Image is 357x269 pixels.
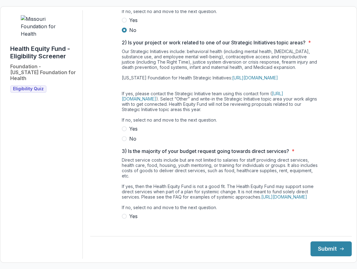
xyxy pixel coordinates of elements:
div: Direct service costs include but are not limited to salaries for staff providing direct services,... [122,157,320,213]
div: Our Strategic Initiatives include: behavioral health (including mental health, [MEDICAL_DATA], su... [122,49,320,125]
a: [URL][DOMAIN_NAME] [232,75,278,80]
img: Missouri Foundation for Health [21,15,67,38]
h1: Health Equity Fund - Eligibility Screener [10,45,77,60]
span: No [129,26,136,34]
span: Eligibility Quiz [13,86,44,92]
a: [URL][DOMAIN_NAME] [261,194,307,200]
span: No [129,222,136,230]
span: Yes [129,125,138,132]
button: Submit [311,241,352,256]
span: No [129,135,136,142]
span: Yes [129,16,138,24]
a: [URL][DOMAIN_NAME] [122,91,283,101]
h2: Foundation - [US_STATE] Foundation for Health [10,64,77,82]
span: Yes [129,213,138,220]
p: 2) Is your project or work related to one of our Strategic Initiatives topic areas? [122,39,306,46]
p: 3) Is the majority of your budget request going towards direct services? [122,147,289,155]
